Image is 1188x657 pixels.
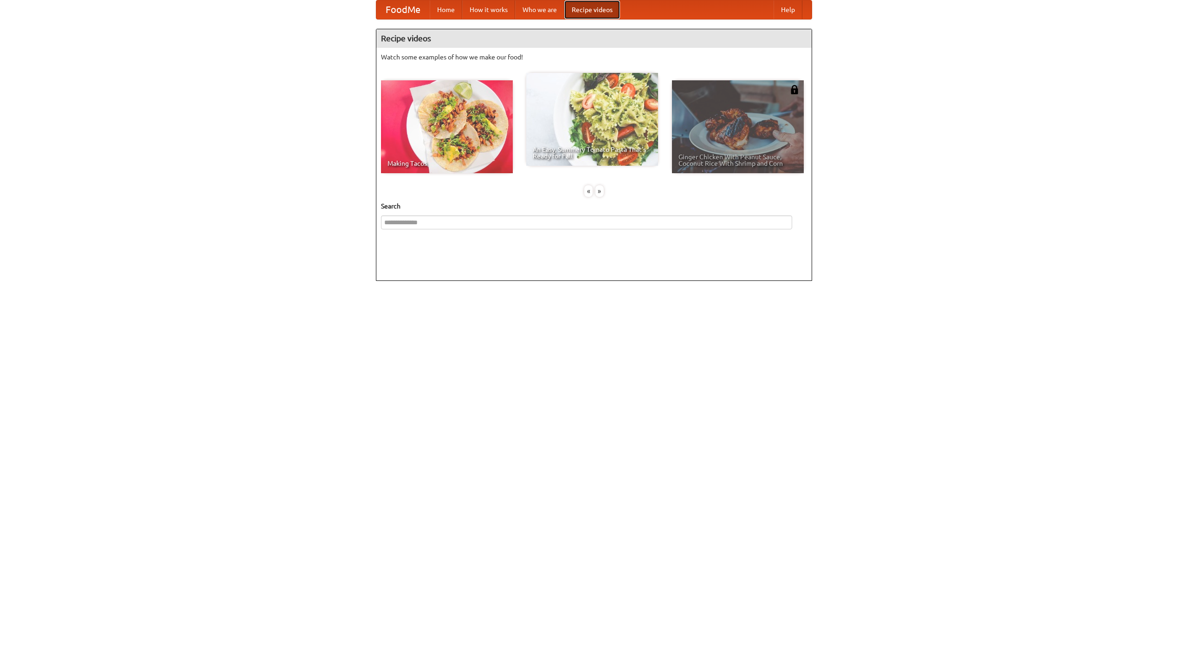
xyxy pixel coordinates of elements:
a: Making Tacos [381,80,513,173]
a: Who we are [515,0,564,19]
div: « [584,185,593,197]
a: FoodMe [376,0,430,19]
a: How it works [462,0,515,19]
a: An Easy, Summery Tomato Pasta That's Ready for Fall [526,73,658,166]
a: Recipe videos [564,0,620,19]
h4: Recipe videos [376,29,812,48]
span: An Easy, Summery Tomato Pasta That's Ready for Fall [533,146,652,159]
h5: Search [381,202,807,211]
img: 483408.png [790,85,799,94]
p: Watch some examples of how we make our food! [381,52,807,62]
a: Home [430,0,462,19]
span: Making Tacos [387,160,506,167]
div: » [595,185,604,197]
a: Help [774,0,802,19]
